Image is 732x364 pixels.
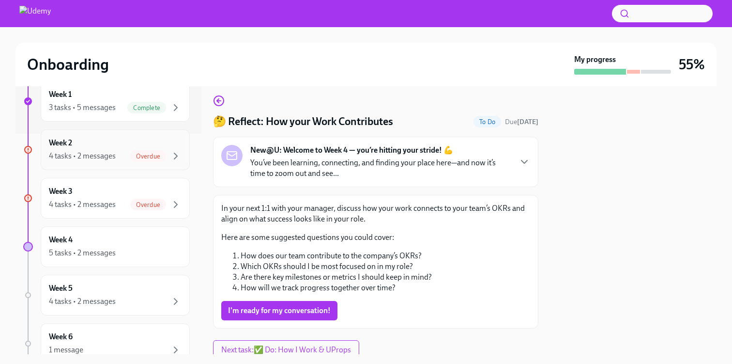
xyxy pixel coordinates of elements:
li: How does our team contribute to the company’s OKRs? [241,251,530,261]
div: 4 tasks • 2 messages [49,199,116,210]
p: You’ve been learning, connecting, and finding your place here—and now it’s time to zoom out and s... [250,158,511,179]
div: 5 tasks • 2 messages [49,248,116,258]
span: Due [505,118,538,126]
span: Overdue [130,153,166,160]
h6: Week 3 [49,186,73,197]
div: 4 tasks • 2 messages [49,296,116,307]
div: 1 message [49,345,83,355]
li: Which OKRs should I be most focused on in my role? [241,261,530,272]
span: Overdue [130,201,166,208]
h6: Week 1 [49,89,72,100]
h6: Week 4 [49,235,73,245]
div: 3 tasks • 5 messages [49,102,116,113]
strong: New@U: Welcome to Week 4 — you’re hitting your stride! 💪 [250,145,453,156]
span: To Do [473,118,501,126]
button: Next task:✅ Do: How I Work & UProps [213,340,359,360]
a: Week 61 message [23,323,190,364]
a: Week 34 tasks • 2 messagesOverdue [23,178,190,219]
strong: My progress [574,54,616,65]
li: How will we track progress together over time? [241,283,530,293]
h3: 55% [679,56,705,73]
p: Here are some suggested questions you could cover: [221,232,530,243]
a: Week 45 tasks • 2 messages [23,226,190,267]
img: Udemy [19,6,51,21]
div: 4 tasks • 2 messages [49,151,116,161]
button: I'm ready for my conversation! [221,301,337,320]
a: Week 54 tasks • 2 messages [23,275,190,316]
h6: Week 5 [49,283,73,294]
h6: Week 6 [49,332,73,342]
h6: Week 2 [49,138,72,148]
li: Are there key milestones or metrics I should keep in mind? [241,272,530,283]
a: Week 13 tasks • 5 messagesComplete [23,81,190,122]
h2: Onboarding [27,55,109,74]
span: October 4th, 2025 11:00 [505,117,538,127]
p: In your next 1:1 with your manager, discuss how your work connects to your team’s OKRs and align ... [221,203,530,224]
span: Complete [127,104,166,111]
h4: 🤔 Reflect: How your Work Contributes [213,114,393,129]
span: I'm ready for my conversation! [228,306,331,316]
strong: [DATE] [517,118,538,126]
span: Next task : ✅ Do: How I Work & UProps [221,345,351,355]
a: Week 24 tasks • 2 messagesOverdue [23,129,190,170]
